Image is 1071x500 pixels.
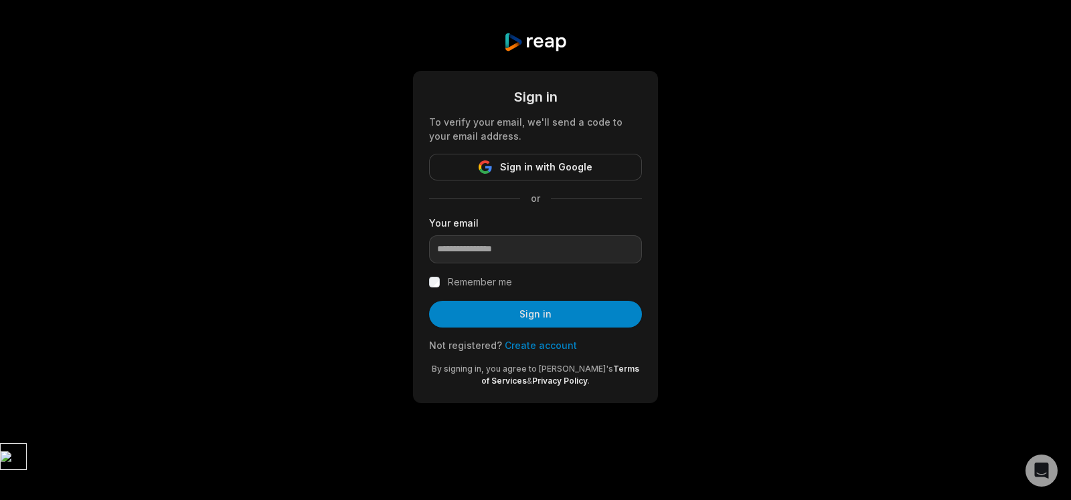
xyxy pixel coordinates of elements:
button: Sign in [429,301,642,328]
label: Your email [429,216,642,230]
img: reap [503,32,567,52]
button: Sign in with Google [429,154,642,180]
span: By signing in, you agree to [PERSON_NAME]'s [432,364,613,374]
div: Sign in [429,87,642,107]
a: Create account [505,340,577,351]
div: To verify your email, we'll send a code to your email address. [429,115,642,143]
label: Remember me [448,274,512,290]
span: . [588,376,590,386]
div: Open Intercom Messenger [1025,455,1058,487]
a: Terms of Services [481,364,639,386]
span: Not registered? [429,340,502,351]
span: Sign in with Google [500,159,592,175]
a: Privacy Policy [532,376,588,386]
span: or [520,191,551,205]
span: & [527,376,532,386]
